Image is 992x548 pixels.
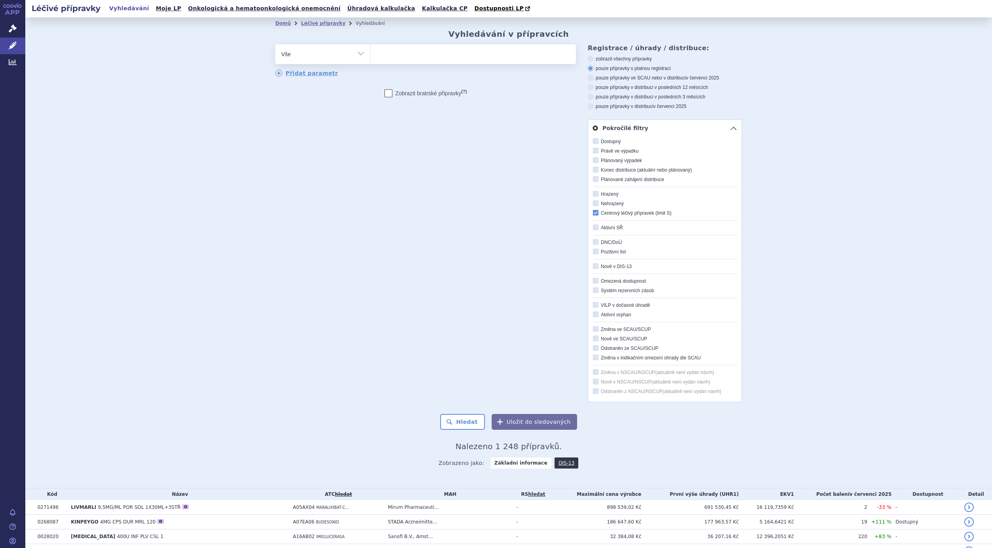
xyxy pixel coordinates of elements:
[653,104,686,109] span: v červenci 2025
[316,535,345,539] span: IMIGLUCERASA
[455,442,562,451] span: Nalezeno 1 248 přípravků.
[593,345,737,351] label: Odstraněn ze SCAU/SCUP
[513,500,550,515] td: -
[593,200,737,207] label: Nehrazený
[449,29,569,39] h2: Vyhledávání v přípravcích
[739,488,794,500] th: EKV1
[871,519,892,525] span: +111 %
[960,488,992,500] th: Detail
[186,3,343,14] a: Onkologická a hematoonkologická onemocnění
[588,94,742,100] label: pouze přípravky v distribuci v posledních 3 měsících
[588,120,742,136] a: Pokročilé filtry
[593,302,737,308] label: VILP v dočasné úhradě
[275,21,291,26] a: Domů
[316,520,339,524] span: BUDESONID
[153,3,184,14] a: Moje LP
[593,312,737,318] label: Aktivní orphan
[593,157,737,164] label: Plánovaný výpadek
[293,534,315,539] span: A16AB02
[964,503,974,512] a: detail
[593,388,737,395] label: Odstraněn z NSCAU/NSCUP
[593,355,737,361] label: Změna v indikačním omezení úhrady dle SCAU
[593,225,737,231] label: Aktivní SŘ
[892,529,960,544] td: -
[513,488,550,500] th: RS
[439,457,485,469] span: Zobrazeno jako:
[492,414,577,430] button: Uložit do sledovaných
[293,505,315,510] span: A05AX04
[850,491,892,497] span: v červenci 2025
[593,191,737,197] label: Hrazený
[356,17,395,29] li: Vyhledávání
[301,21,345,26] a: Léčivé přípravky
[593,287,737,294] label: Systém rezervních zásob
[335,491,352,497] del: hledat
[100,519,155,525] span: 4MG CPS DUR MRL 120
[461,89,467,94] abbr: (?)
[67,488,289,500] th: Název
[875,533,892,539] span: +83 %
[588,56,742,62] label: zobrazit všechny přípravky
[593,326,737,333] label: Změna ve SCAU/SCUP
[593,379,737,385] label: Nově v NSCAU/NSCUP
[420,3,470,14] a: Kalkulačka CP
[964,532,974,541] a: detail
[440,414,485,430] button: Hledat
[642,529,739,544] td: 36 207,16 Kč
[588,65,742,72] label: pouze přípravky s platnou registrací
[593,336,737,342] label: Nově ve SCAU/SCUP
[663,389,721,394] span: (aktuálně není vydán návrh)
[34,488,67,500] th: Kód
[335,491,352,497] a: vyhledávání obsahuje příliš mnoho ATC skupin
[34,500,67,515] td: 0271496
[593,263,737,270] label: Nově v DIS-13
[892,515,960,529] td: Dostupný
[182,505,189,509] div: O
[550,515,641,529] td: 186 647,60 Kč
[642,488,739,500] th: První výše úhrady (UHR1)
[550,500,641,515] td: 898 539,02 Kč
[550,529,641,544] td: 32 384,08 Kč
[593,176,737,183] label: Plánované zahájení distribuce
[593,148,737,154] label: Právě ve výpadku
[588,75,742,81] label: pouze přípravky ve SCAU nebo v distribuci
[34,515,67,529] td: 0268087
[25,3,107,14] h2: Léčivé přípravky
[289,488,384,500] th: ATC
[794,515,867,529] td: 19
[316,505,349,510] span: MARALIXIBAT-C...
[71,534,115,539] span: [MEDICAL_DATA]
[384,515,513,529] td: STADA Arzneimitte...
[588,44,742,52] h3: Registrace / úhrady / distribuce:
[293,519,315,525] span: A07EA06
[593,239,737,246] label: DNC/DoÚ
[593,138,737,145] label: Dostupný
[34,529,67,544] td: 0028020
[593,278,737,284] label: Omezená dostupnost
[739,529,794,544] td: 12 396,2051 Kč
[528,491,545,497] a: hledat
[472,3,534,14] a: Dostupnosti LP
[794,488,892,500] th: Počet balení
[642,515,739,529] td: 177 963,57 Kč
[593,249,737,255] label: Pozitivní list
[877,504,892,510] span: -33 %
[593,369,737,376] label: Změna v NSCAU/NSCUP
[588,84,742,91] label: pouze přípravky v distribuci v posledních 12 měsících
[739,515,794,529] td: 5 164,6421 Kč
[892,488,960,500] th: Dostupnost
[593,167,737,173] label: Konec distribuce (aktuální nebo plánovaný)
[384,89,467,97] label: Zobrazit bratrské přípravky
[345,3,418,14] a: Úhradová kalkulačka
[892,500,960,515] td: -
[384,529,513,544] td: Sanofi B.V., Amst...
[384,500,513,515] td: Mirum Pharmaceuti...
[588,103,742,110] label: pouze přípravky v distribuci
[513,529,550,544] td: -
[739,500,794,515] td: 16 119,7359 Kč
[157,519,164,524] div: O
[550,488,641,500] th: Maximální cena výrobce
[513,515,550,529] td: -
[655,370,714,375] span: (aktuálně není vydán návrh)
[651,379,710,385] span: (aktuálně není vydán návrh)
